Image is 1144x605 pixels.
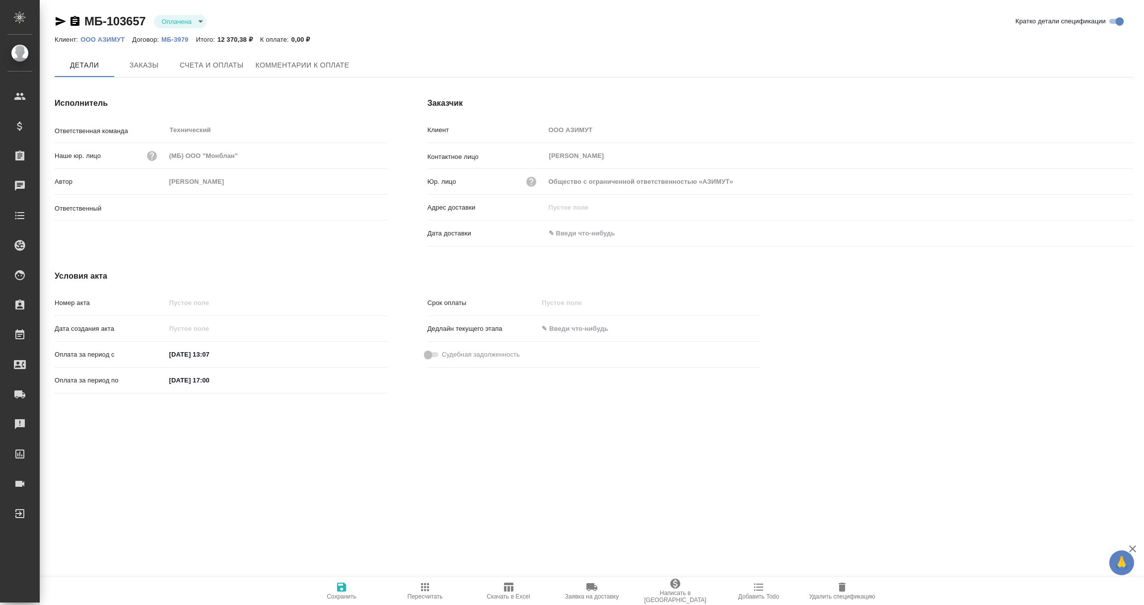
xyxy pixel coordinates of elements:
p: Оплата за период с [55,350,166,360]
p: Наше юр. лицо [55,151,101,161]
input: ✎ Введи что-нибудь [166,347,253,362]
h4: Исполнитель [55,97,388,109]
a: ООО АЗИМУТ [80,35,132,43]
p: 12 370,38 ₽ [217,36,260,43]
p: К оплате: [260,36,291,43]
p: Ответственный [55,204,166,214]
span: Кратко детали спецификации [1015,16,1106,26]
span: Комментарии к оплате [256,59,350,72]
p: Клиент [428,125,545,135]
input: Пустое поле [545,174,1133,189]
p: ООО АЗИМУТ [80,36,132,43]
p: Договор: [132,36,161,43]
span: 🙏 [1113,552,1130,573]
p: Дедлайн текущего этапа [428,324,539,334]
button: Скопировать ссылку для ЯМессенджера [55,15,67,27]
input: Пустое поле [166,174,388,189]
button: Скопировать ссылку [69,15,81,27]
a: МБ-3979 [161,35,196,43]
input: Пустое поле [166,296,388,310]
p: Дата создания акта [55,324,166,334]
span: Счета и оплаты [180,59,244,72]
p: МБ-3979 [161,36,196,43]
h4: Заказчик [428,97,1133,109]
p: Дата доставки [428,228,545,238]
p: Контактное лицо [428,152,545,162]
button: 🙏 [1109,550,1134,575]
button: Оплачена [159,17,195,26]
input: Пустое поле [538,296,625,310]
p: 0,00 ₽ [291,36,318,43]
p: Юр. лицо [428,177,456,187]
button: Open [382,207,384,209]
input: ✎ Введи что-нибудь [545,226,632,240]
input: Пустое поле [545,123,1133,137]
p: Адрес доставки [428,203,545,213]
input: Пустое поле [166,321,253,336]
p: Итого: [196,36,217,43]
span: Судебная задолженность [442,350,520,360]
input: ✎ Введи что-нибудь [538,321,625,336]
span: Заказы [120,59,168,72]
h4: Условия акта [55,270,760,282]
p: Срок оплаты [428,298,539,308]
p: Оплата за период по [55,376,166,385]
p: Ответственная команда [55,126,166,136]
div: Оплачена [154,15,207,28]
span: Детали [61,59,108,72]
p: Номер акта [55,298,166,308]
a: МБ-103657 [84,14,146,28]
p: Автор [55,177,166,187]
input: Пустое поле [166,149,388,163]
input: Пустое поле [545,200,1133,215]
input: ✎ Введи что-нибудь [166,373,253,387]
p: Клиент: [55,36,80,43]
